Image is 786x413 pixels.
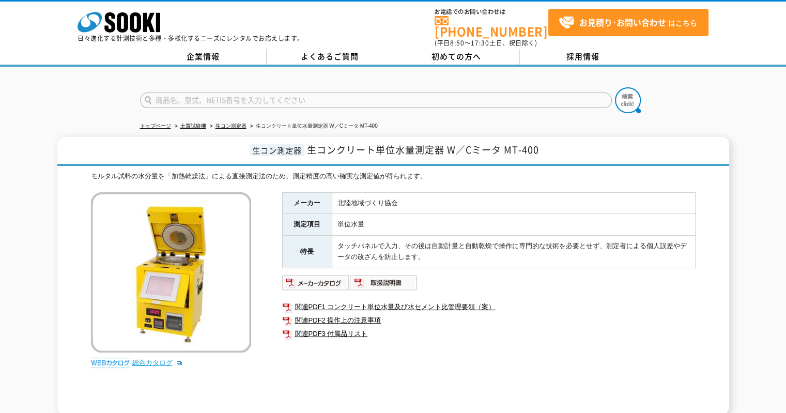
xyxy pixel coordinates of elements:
[548,9,708,36] a: お見積り･お問い合わせはこちら
[78,35,304,41] p: 日々進化する計測技術と多種・多様化するニーズにレンタルでお応えします。
[282,327,696,341] a: 関連PDF3 付属品リスト
[559,15,697,30] span: はこちら
[91,192,251,353] img: 生コンクリート単位水量測定器 W／Cミータ MT-400
[435,16,548,37] a: [PHONE_NUMBER]
[615,87,641,113] img: btn_search.png
[282,192,332,214] th: メーカー
[520,49,646,65] a: 採用情報
[215,123,246,129] a: 生コン測定器
[282,300,696,314] a: 関連PDF1 コンクリート単位水量及び水セメント比管理要領（案）
[332,192,695,214] td: 北陸地域づくり協会
[471,38,489,48] span: 17:30
[435,9,548,15] span: お電話でのお問い合わせは
[282,314,696,327] a: 関連PDF2 操作上の注意事項
[248,121,378,132] li: 生コンクリート単位水量測定器 W／Cミータ MT-400
[332,214,695,236] td: 単位水量
[393,49,520,65] a: 初めての方へ
[140,49,267,65] a: 企業情報
[435,38,537,48] span: (平日 ～ 土日、祝日除く)
[282,281,350,289] a: メーカーカタログ
[140,93,612,108] input: 商品名、型式、NETIS番号を入力してください
[282,274,350,291] img: メーカーカタログ
[132,359,183,366] a: 総合カタログ
[350,281,418,289] a: 取扱説明書
[307,143,539,157] span: 生コンクリート単位水量測定器 W／Cミータ MT-400
[579,16,666,28] strong: お見積り･お問い合わせ
[350,274,418,291] img: 取扱説明書
[431,51,481,62] span: 初めての方へ
[267,49,393,65] a: よくあるご質問
[180,123,206,129] a: 土質試験機
[250,144,304,156] span: 生コン測定器
[332,236,695,268] td: タッチパネルで入力、その後は自動計量と自動乾燥で操作に専門的な技術を必要とせず、測定者による個人誤差やデータの改ざんを防止します。
[450,38,465,48] span: 8:50
[282,214,332,236] th: 測定項目
[91,358,130,368] img: webカタログ
[140,123,171,129] a: トップページ
[282,236,332,268] th: 特長
[91,171,696,182] div: モルタル試料の水分量を「加熱乾燥法」による直接測定法のため、測定精度の高い確実な測定値が得られます。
